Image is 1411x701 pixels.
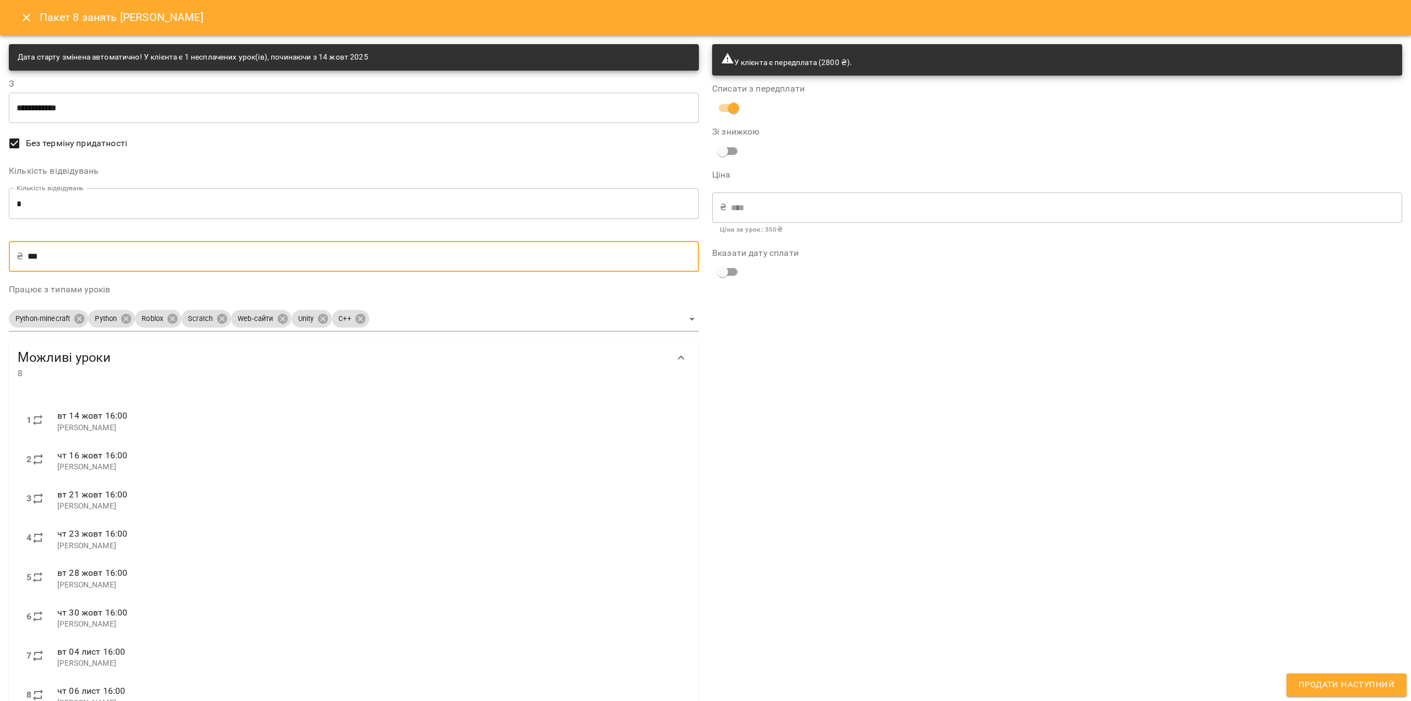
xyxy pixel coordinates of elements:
[26,610,31,623] label: 6
[9,167,699,175] label: Кількість відвідувань
[231,310,291,328] div: Web-сайти
[1299,678,1394,692] span: Продати наступний
[57,568,127,578] span: вт 28 жовт 16:00
[18,47,368,67] div: Дата старту змінена автоматично! У клієнта є 1 несплачених урок(ів), починаючи з 14 жовт 2025
[720,201,726,214] p: ₴
[57,607,127,618] span: чт 30 жовт 16:00
[57,658,681,669] p: [PERSON_NAME]
[57,686,125,696] span: чт 06 лист 16:00
[26,414,31,427] label: 1
[292,314,321,324] span: Unity
[18,349,668,366] span: Можливі уроки
[181,310,231,328] div: Scratch
[668,345,694,371] button: Show more
[57,450,127,461] span: чт 16 жовт 16:00
[88,310,135,328] div: Python
[1286,673,1407,697] button: Продати наступний
[57,489,127,500] span: вт 21 жовт 16:00
[57,619,681,630] p: [PERSON_NAME]
[26,137,127,150] span: Без терміну придатності
[26,649,31,662] label: 7
[18,367,668,380] span: 8
[9,314,77,324] span: Python-minecraft
[57,462,681,473] p: [PERSON_NAME]
[40,9,203,26] h6: Пакет 8 занять [PERSON_NAME]
[17,250,23,263] p: ₴
[9,307,699,331] div: Python-minecraftPythonRobloxScratchWeb-сайтиUnityC++
[292,310,332,328] div: Unity
[720,226,782,233] b: Ціна за урок : 350 ₴
[57,422,681,434] p: [PERSON_NAME]
[332,310,369,328] div: C++
[88,314,123,324] span: Python
[26,571,31,584] label: 5
[26,531,31,544] label: 4
[712,170,1402,179] label: Ціна
[712,249,1402,258] label: Вказати дату сплати
[57,580,681,591] p: [PERSON_NAME]
[332,314,357,324] span: C++
[13,4,40,31] button: Close
[135,310,181,328] div: Roblox
[181,314,219,324] span: Scratch
[57,646,125,657] span: вт 04 лист 16:00
[712,84,1402,93] label: Списати з передплати
[26,492,31,505] label: 3
[9,79,699,88] label: З
[721,58,852,67] span: У клієнта є передплата (2800 ₴).
[231,314,279,324] span: Web-сайти
[712,127,942,136] label: Зі знижкою
[57,410,127,421] span: вт 14 жовт 16:00
[57,528,127,539] span: чт 23 жовт 16:00
[135,314,170,324] span: Roblox
[57,541,681,552] p: [PERSON_NAME]
[57,501,681,512] p: [PERSON_NAME]
[26,453,31,466] label: 2
[9,285,699,294] label: Працює з типами уроків
[9,310,88,328] div: Python-minecraft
